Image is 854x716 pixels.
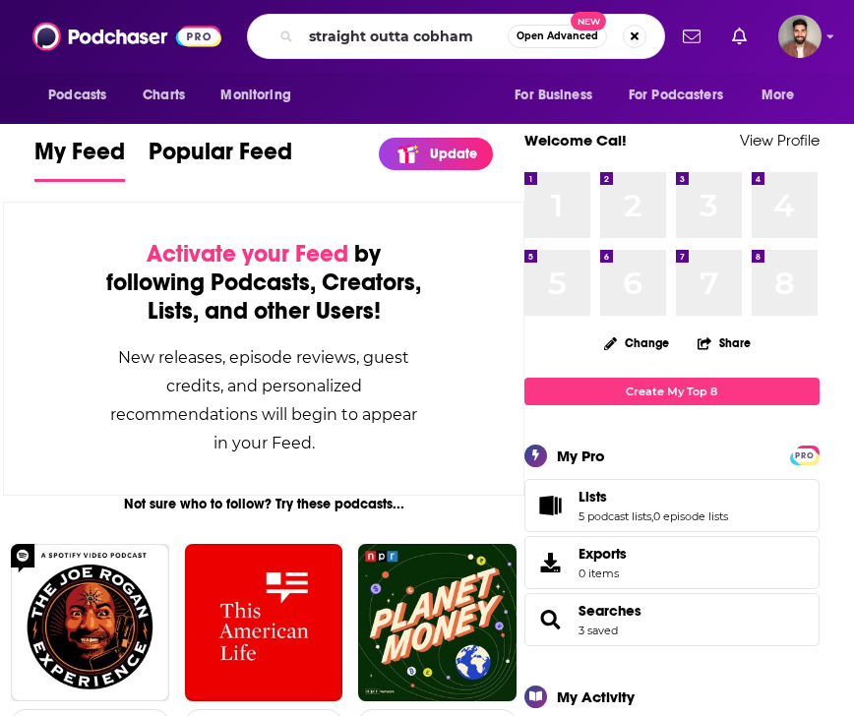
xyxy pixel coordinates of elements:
[778,15,822,58] img: User Profile
[793,447,817,461] a: PRO
[301,21,508,52] input: Search podcasts, credits, & more...
[207,77,316,114] button: open menu
[34,77,132,114] button: open menu
[147,239,348,268] span: Activate your Feed
[762,82,795,109] span: More
[616,77,752,114] button: open menu
[102,343,425,457] div: New releases, episode reviews, guest credits, and personalized recommendations will begin to appe...
[102,240,425,326] div: by following Podcasts, Creators, Lists, and other Users!
[579,567,627,580] span: 0 items
[571,12,606,30] span: New
[358,544,517,702] img: Planet Money
[32,18,221,55] img: Podchaser - Follow, Share and Rate Podcasts
[430,146,477,162] p: Update
[531,492,571,519] a: Lists
[778,15,822,58] button: Show profile menu
[579,602,641,620] a: Searches
[185,544,343,702] img: This American Life
[34,137,125,178] span: My Feed
[557,447,605,465] div: My Pro
[557,687,635,706] div: My Activity
[524,479,820,532] span: Lists
[531,549,571,576] span: Exports
[524,131,627,149] a: Welcome Cal!
[651,509,653,523] span: ,
[778,15,822,58] span: Logged in as calmonaghan
[515,82,592,109] span: For Business
[740,131,820,149] a: View Profile
[793,448,817,463] span: PRO
[247,14,665,59] div: Search podcasts, credits, & more...
[579,624,618,637] a: 3 saved
[11,544,169,702] img: The Joe Rogan Experience
[508,25,607,48] button: Open AdvancedNew
[143,82,185,109] span: Charts
[524,378,820,404] a: Create My Top 8
[579,488,607,506] span: Lists
[34,137,125,182] a: My Feed
[724,20,755,53] a: Show notifications dropdown
[748,77,820,114] button: open menu
[592,330,681,355] button: Change
[220,82,290,109] span: Monitoring
[524,536,820,589] a: Exports
[48,82,106,109] span: Podcasts
[629,82,723,109] span: For Podcasters
[653,509,728,523] a: 0 episode lists
[579,545,627,563] span: Exports
[697,324,752,362] button: Share
[524,593,820,646] span: Searches
[517,31,598,41] span: Open Advanced
[3,496,524,512] div: Not sure who to follow? Try these podcasts...
[531,606,571,633] a: Searches
[149,137,292,178] span: Popular Feed
[130,77,197,114] a: Charts
[579,509,651,523] a: 5 podcast lists
[675,20,708,53] a: Show notifications dropdown
[501,77,617,114] button: open menu
[579,488,728,506] a: Lists
[149,137,292,182] a: Popular Feed
[379,138,493,170] a: Update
